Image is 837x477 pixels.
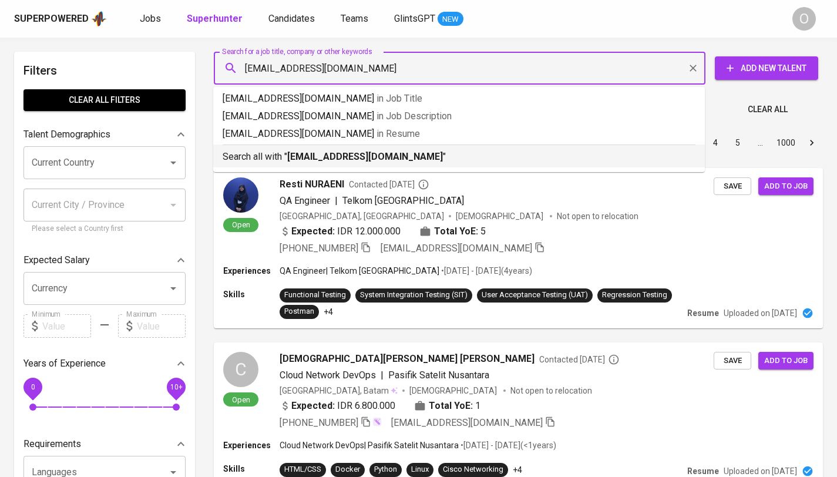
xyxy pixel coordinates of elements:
p: Expected Salary [23,253,90,267]
p: Years of Experience [23,357,106,371]
b: Superhunter [187,13,243,24]
svg: By Batam recruiter [608,354,620,365]
div: HTML/CSS [284,464,321,475]
div: Python [374,464,397,475]
img: 26c48979c23be9073a6628453a0f46a4.jpeg [223,177,258,213]
span: Clear All [748,102,788,117]
a: Superhunter [187,12,245,26]
div: Postman [284,306,314,317]
a: GlintsGPT NEW [394,12,463,26]
input: Value [42,314,91,338]
span: 5 [480,224,486,238]
img: magic_wand.svg [372,417,382,426]
p: Uploaded on [DATE] [724,465,797,477]
button: Clear [685,60,701,76]
span: NEW [438,14,463,25]
button: Open [165,280,181,297]
a: Teams [341,12,371,26]
div: Functional Testing [284,290,346,301]
button: Go to page 5 [728,133,747,152]
span: in Job Title [377,93,422,104]
b: Total YoE: [434,224,478,238]
span: Resti NURAENI [280,177,344,192]
span: Jobs [140,13,161,24]
div: Years of Experience [23,352,186,375]
div: IDR 12.000.000 [280,224,401,238]
p: Requirements [23,437,81,451]
span: Teams [341,13,368,24]
a: Candidates [268,12,317,26]
button: Clear All filters [23,89,186,111]
span: [EMAIL_ADDRESS][DOMAIN_NAME] [381,243,532,254]
p: [EMAIL_ADDRESS][DOMAIN_NAME] [223,92,695,106]
p: Skills [223,463,280,475]
input: Value [137,314,186,338]
span: Candidates [268,13,315,24]
a: Jobs [140,12,163,26]
b: [EMAIL_ADDRESS][DOMAIN_NAME] [287,151,443,162]
span: QA Engineer [280,195,330,206]
div: IDR 6.800.000 [280,399,395,413]
p: Resume [687,465,719,477]
span: in Job Description [377,110,452,122]
a: Superpoweredapp logo [14,10,107,28]
span: Contacted [DATE] [349,179,429,190]
div: O [792,7,816,31]
b: Expected: [291,224,335,238]
span: 10+ [170,383,182,391]
button: Add New Talent [715,56,818,80]
span: GlintsGPT [394,13,435,24]
div: Expected Salary [23,248,186,272]
p: Not open to relocation [557,210,638,222]
span: Contacted [DATE] [539,354,620,365]
button: Go to next page [802,133,821,152]
button: Save [714,352,751,370]
a: OpenResti NURAENIContacted [DATE]QA Engineer|Telkom [GEOGRAPHIC_DATA][GEOGRAPHIC_DATA], [GEOGRAPH... [214,168,823,328]
span: Telkom [GEOGRAPHIC_DATA] [342,195,464,206]
span: Open [227,220,255,230]
span: [PHONE_NUMBER] [280,417,358,428]
p: [EMAIL_ADDRESS][DOMAIN_NAME] [223,109,695,123]
span: Cloud Network DevOps [280,369,376,381]
p: [EMAIL_ADDRESS][DOMAIN_NAME] [223,127,695,141]
button: Add to job [758,177,814,196]
p: • [DATE] - [DATE] ( <1 years ) [459,439,556,451]
svg: By Batam recruiter [418,179,429,190]
div: Cisco Networking [443,464,503,475]
nav: pagination navigation [615,133,823,152]
span: 0 [31,383,35,391]
b: Total YoE: [429,399,473,413]
div: System Integration Testing (SIT) [360,290,468,301]
button: Add to job [758,352,814,370]
p: Skills [223,288,280,300]
div: C [223,352,258,387]
span: Add New Talent [724,61,809,76]
button: Clear All [743,99,792,120]
p: • [DATE] - [DATE] ( 4 years ) [439,265,532,277]
div: Talent Demographics [23,123,186,146]
span: Save [720,354,745,368]
span: [PHONE_NUMBER] [280,243,358,254]
button: Go to page 4 [706,133,725,152]
div: Linux [411,464,429,475]
span: Add to job [764,180,808,193]
img: app logo [91,10,107,28]
div: Docker [335,464,360,475]
p: Not open to relocation [510,385,592,397]
b: Expected: [291,399,335,413]
p: Resume [687,307,719,319]
p: Experiences [223,265,280,277]
div: Regression Testing [602,290,667,301]
p: Search all with " " [223,150,695,164]
span: Pasifik Satelit Nusantara [388,369,489,381]
p: Please select a Country first [32,223,177,235]
span: Clear All filters [33,93,176,108]
span: in Resume [377,128,420,139]
p: +4 [513,464,522,476]
div: Requirements [23,432,186,456]
p: +4 [324,306,333,318]
button: Go to page 1000 [773,133,799,152]
p: Uploaded on [DATE] [724,307,797,319]
div: … [751,137,769,149]
span: Open [227,395,255,405]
